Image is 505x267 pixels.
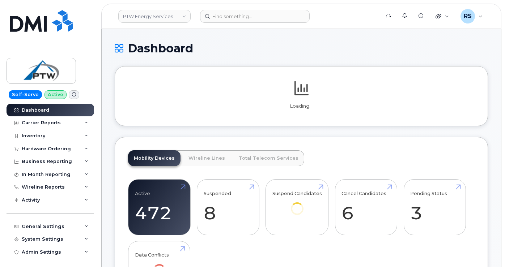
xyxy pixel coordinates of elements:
a: Mobility Devices [128,150,181,166]
a: Pending Status 3 [410,184,459,231]
h1: Dashboard [115,42,488,55]
a: Suspended 8 [204,184,252,231]
a: Wireline Lines [183,150,231,166]
a: Suspend Candidates [272,184,322,225]
a: Active 472 [135,184,184,231]
p: Loading... [128,103,475,109]
a: Total Telecom Services [233,150,304,166]
a: Cancel Candidates 6 [341,184,390,231]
